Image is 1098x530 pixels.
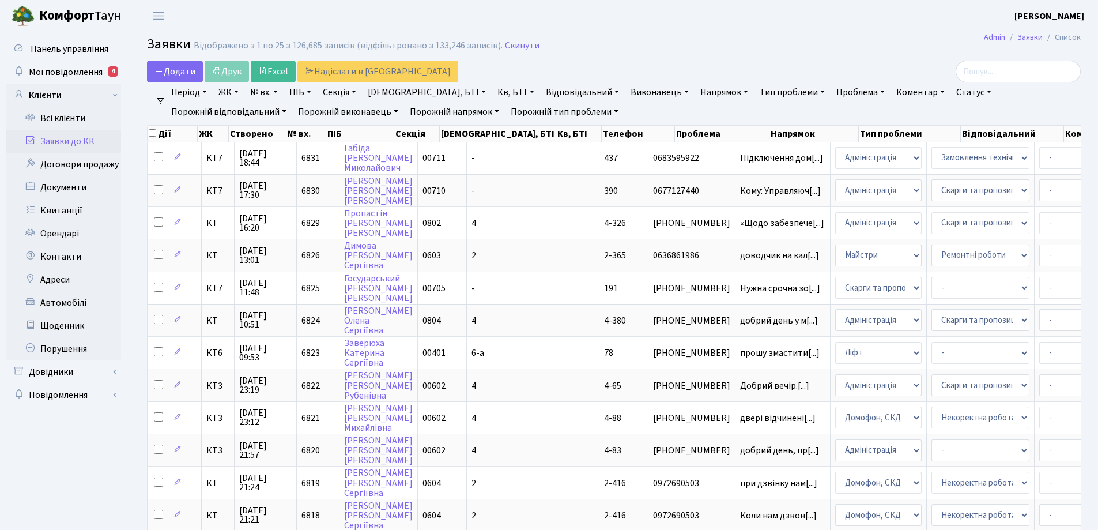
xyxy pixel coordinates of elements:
[206,284,229,293] span: КТ7
[301,379,320,392] span: 6822
[626,82,693,102] a: Виконавець
[604,249,626,262] span: 2-365
[206,348,229,358] span: КТ6
[832,82,889,102] a: Проблема
[1017,31,1043,43] a: Заявки
[471,444,476,457] span: 4
[740,509,817,522] span: Коли нам дзвон[...]
[6,107,121,130] a: Всі клієнти
[1014,10,1084,22] b: [PERSON_NAME]
[29,66,103,78] span: Мої повідомлення
[422,444,446,457] span: 00602
[246,82,282,102] a: № вх.
[967,25,1098,50] nav: breadcrumb
[740,314,818,327] span: добрий день у м[...]
[286,126,326,142] th: № вх.
[239,214,292,232] span: [DATE] 16:20
[6,337,121,360] a: Порушення
[604,379,621,392] span: 4-65
[6,245,121,268] a: Контакти
[422,249,441,262] span: 0603
[147,34,191,54] span: Заявки
[301,314,320,327] span: 6824
[206,414,229,423] span: КТ3
[604,314,626,327] span: 4-380
[206,381,229,390] span: КТ3
[301,185,320,197] span: 6830
[653,511,730,520] span: 0972690503
[344,402,413,434] a: [PERSON_NAME][PERSON_NAME]Михайлівна
[147,61,203,82] a: Додати
[301,509,320,522] span: 6818
[604,509,626,522] span: 2-416
[653,251,730,260] span: 0636861986
[422,412,446,424] span: 00602
[956,61,1081,82] input: Пошук...
[755,82,829,102] a: Тип проблеми
[6,360,121,384] a: Довідники
[892,82,949,102] a: Коментар
[422,282,446,295] span: 00705
[206,251,229,260] span: КТ
[471,347,484,359] span: 6-а
[422,347,446,359] span: 00401
[675,126,769,142] th: Проблема
[6,130,121,153] a: Заявки до КК
[167,102,291,122] a: Порожній відповідальний
[740,444,819,457] span: добрий день, пр[...]
[12,5,35,28] img: logo.png
[301,217,320,230] span: 6829
[740,347,820,359] span: прошу змастити[...]
[740,412,816,424] span: двері відчинені[...]
[206,511,229,520] span: КТ
[239,279,292,297] span: [DATE] 11:48
[239,149,292,167] span: [DATE] 18:44
[6,61,121,84] a: Мої повідомлення4
[740,152,823,164] span: Підключення дом[...]
[740,282,820,295] span: Нужна срочна зо[...]
[144,6,173,25] button: Переключити навігацію
[422,477,441,490] span: 0604
[422,509,441,522] span: 0604
[239,344,292,362] span: [DATE] 09:53
[604,282,618,295] span: 191
[604,412,621,424] span: 4-88
[859,126,961,142] th: Тип проблеми
[239,473,292,492] span: [DATE] 21:24
[471,412,476,424] span: 4
[556,126,602,142] th: Кв, БТІ
[206,446,229,455] span: КТ3
[239,506,292,524] span: [DATE] 21:21
[440,126,556,142] th: [DEMOGRAPHIC_DATA], БТІ
[604,477,626,490] span: 2-416
[422,379,446,392] span: 00602
[6,199,121,222] a: Квитанції
[344,239,413,272] a: Димова[PERSON_NAME]Сергіївна
[6,153,121,176] a: Договори продажу
[198,126,229,142] th: ЖК
[952,82,996,102] a: Статус
[740,249,819,262] span: доводчик на кал[...]
[471,282,475,295] span: -
[505,40,539,51] a: Скинути
[344,467,413,499] a: [PERSON_NAME][PERSON_NAME]Сергіївна
[541,82,624,102] a: Відповідальний
[251,61,296,82] a: Excel
[961,126,1064,142] th: Відповідальний
[1043,31,1081,44] li: Список
[6,84,121,107] a: Клієнти
[653,381,730,390] span: [PHONE_NUMBER]
[206,186,229,196] span: КТ7
[6,37,121,61] a: Панель управління
[604,217,626,230] span: 4-326
[363,82,490,102] a: [DEMOGRAPHIC_DATA], БТІ
[344,370,413,402] a: [PERSON_NAME][PERSON_NAME]Рубенівна
[604,347,613,359] span: 78
[471,185,475,197] span: -
[653,219,730,228] span: [PHONE_NUMBER]
[740,217,824,230] span: «Щодо забезпече[...]
[471,379,476,392] span: 4
[394,126,440,142] th: Секція
[696,82,753,102] a: Напрямок
[206,479,229,488] span: КТ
